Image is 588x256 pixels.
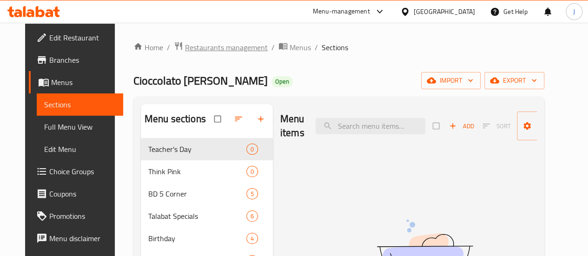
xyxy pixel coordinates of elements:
span: Sections [322,42,348,53]
a: Full Menu View [37,116,123,138]
button: Add [447,119,476,133]
span: Menus [51,77,116,88]
a: Menus [278,41,311,53]
span: Menus [290,42,311,53]
button: export [484,72,544,89]
span: Select all sections [209,110,228,128]
span: Talabat Specials [148,210,246,222]
div: BD 5 Corner5 [141,183,273,205]
li: / [167,42,170,53]
span: Open [271,78,293,85]
span: 6 [247,212,258,221]
span: Choice Groups [49,166,116,177]
span: 5 [247,190,258,198]
button: import [421,72,481,89]
li: / [315,42,318,53]
span: Add [449,121,474,131]
span: Sections [44,99,116,110]
div: items [246,210,258,222]
span: 0 [247,145,258,154]
span: Coupons [49,188,116,199]
a: Edit Restaurant [29,26,123,49]
span: Birthday [148,233,246,244]
span: export [492,75,537,86]
a: Menu disclaimer [29,227,123,249]
div: Birthday4 [141,227,273,249]
a: Promotions [29,205,123,227]
a: Menus [29,71,123,93]
span: Full Menu View [44,121,116,132]
span: J [573,7,575,17]
span: Select section first [476,119,517,133]
a: Choice Groups [29,160,123,183]
span: Think Pink [148,166,246,177]
a: Home [133,42,163,53]
span: Restaurants management [185,42,268,53]
span: 0 [247,167,258,176]
div: items [246,188,258,199]
span: Teacher's Day [148,144,246,155]
button: Manage items [517,112,583,140]
div: Open [271,76,293,87]
div: items [246,144,258,155]
div: Teacher's Day0 [141,138,273,160]
div: Talabat Specials6 [141,205,273,227]
button: Add section [251,109,273,129]
span: Manage items [524,114,575,138]
span: BD 5 Corner [148,188,246,199]
h2: Menu items [280,112,304,140]
span: Sort sections [228,109,251,129]
span: Add item [447,119,476,133]
span: Menu disclaimer [49,233,116,244]
span: Promotions [49,210,116,222]
span: Branches [49,54,116,66]
div: Think Pink0 [141,160,273,183]
span: Cioccolato [PERSON_NAME] [133,70,268,91]
div: items [246,166,258,177]
a: Restaurants management [174,41,268,53]
div: items [246,233,258,244]
a: Branches [29,49,123,71]
span: 4 [247,234,258,243]
a: Coupons [29,183,123,205]
a: Sections [37,93,123,116]
nav: breadcrumb [133,41,544,53]
span: import [429,75,473,86]
h2: Menu sections [145,112,206,126]
span: Edit Menu [44,144,116,155]
div: [GEOGRAPHIC_DATA] [414,7,475,17]
li: / [271,42,275,53]
input: search [316,118,425,134]
div: Menu-management [313,6,370,17]
a: Edit Menu [37,138,123,160]
span: Edit Restaurant [49,32,116,43]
